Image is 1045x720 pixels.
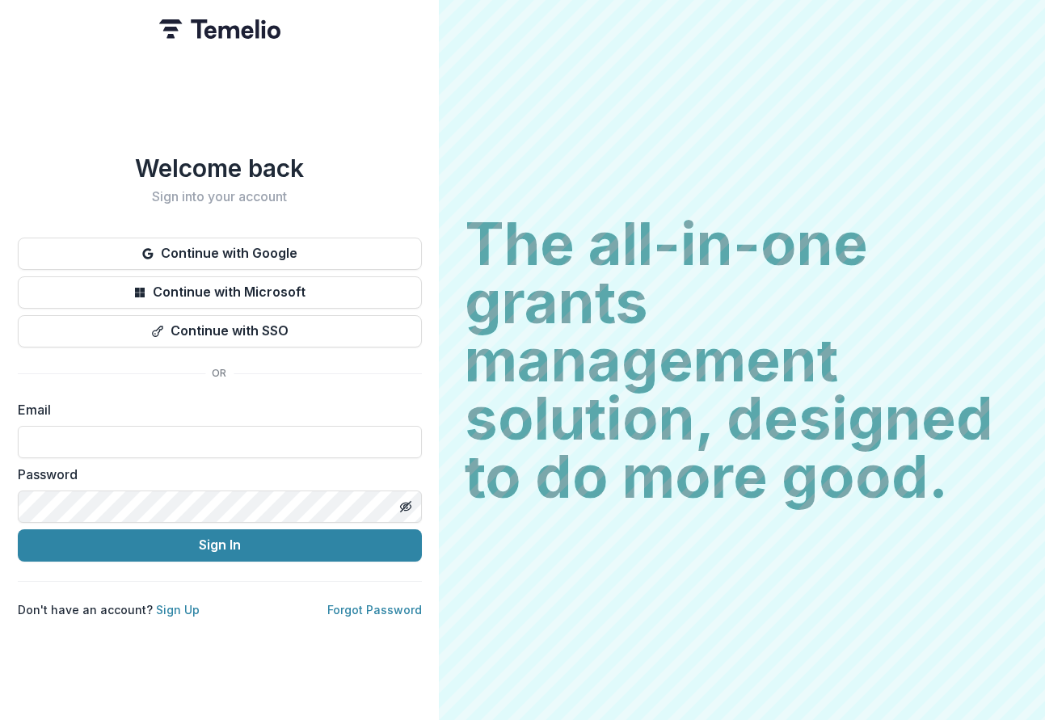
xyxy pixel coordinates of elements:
[18,154,422,183] h1: Welcome back
[327,603,422,617] a: Forgot Password
[18,400,412,419] label: Email
[18,601,200,618] p: Don't have an account?
[18,238,422,270] button: Continue with Google
[18,315,422,347] button: Continue with SSO
[18,529,422,562] button: Sign In
[18,276,422,309] button: Continue with Microsoft
[156,603,200,617] a: Sign Up
[159,19,280,39] img: Temelio
[18,465,412,484] label: Password
[393,494,419,520] button: Toggle password visibility
[18,189,422,204] h2: Sign into your account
